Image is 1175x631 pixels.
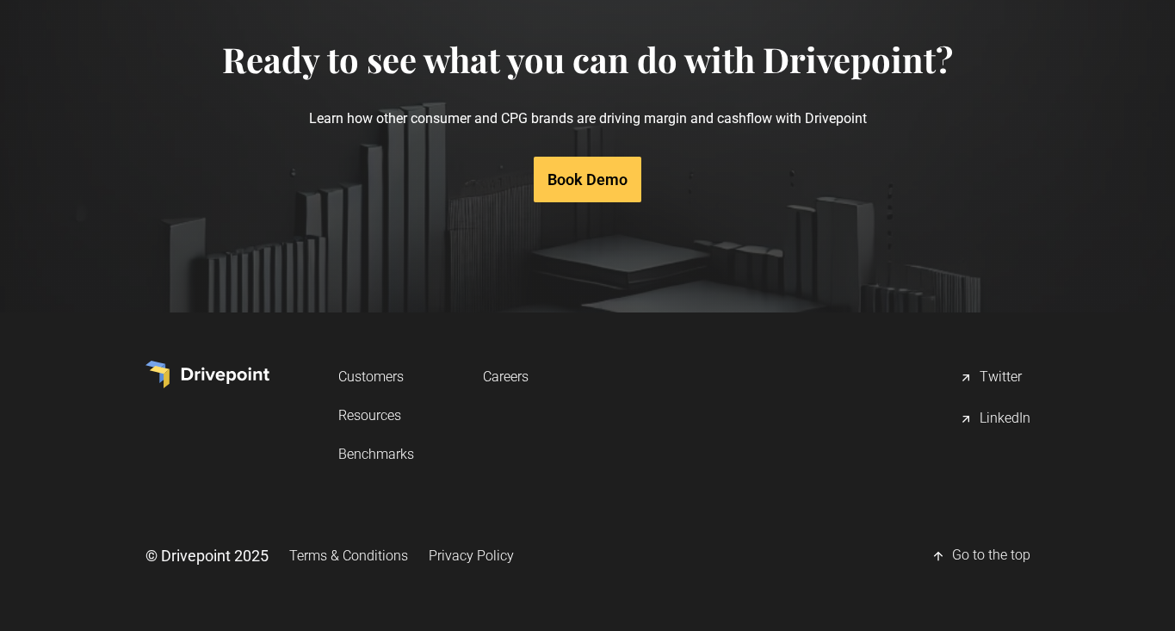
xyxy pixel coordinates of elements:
a: Twitter [959,361,1030,395]
h4: Ready to see what you can do with Drivepoint? [222,39,953,80]
div: Go to the top [952,546,1030,566]
a: Go to the top [931,539,1030,573]
a: Privacy Policy [429,540,514,572]
p: Learn how other consumer and CPG brands are driving margin and cashflow with Drivepoint [222,80,953,157]
div: © Drivepoint 2025 [145,545,269,566]
a: Terms & Conditions [289,540,408,572]
a: Book Demo [534,157,641,202]
a: LinkedIn [959,402,1030,436]
div: LinkedIn [980,409,1030,430]
a: Customers [338,361,414,393]
a: Resources [338,399,414,431]
a: Careers [483,361,529,393]
a: Benchmarks [338,438,414,470]
div: Twitter [980,368,1022,388]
